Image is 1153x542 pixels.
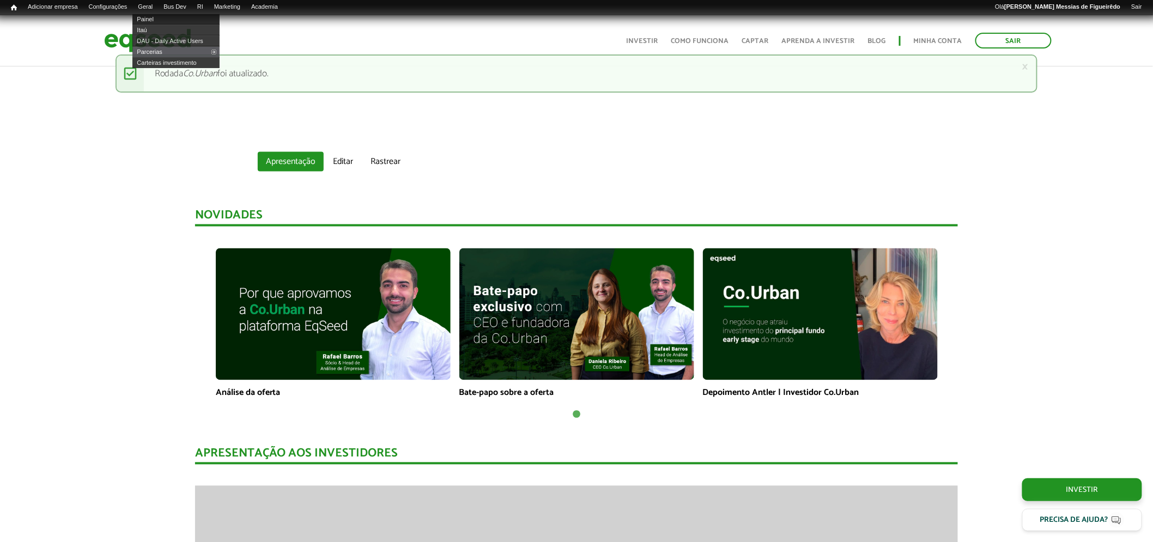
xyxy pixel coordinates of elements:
p: Análise da oferta [216,388,451,398]
div: Rodada foi atualizado. [116,54,1038,93]
img: maxresdefault.jpg [216,248,451,380]
a: Marketing [209,3,246,11]
div: Novidades [195,210,958,227]
a: Investir [627,38,658,45]
p: Bate-papo sobre a oferta [459,388,694,398]
p: Depoimento Antler | Investidor Co.Urban [703,388,938,398]
span: Início [11,4,17,11]
a: Blog [868,38,886,45]
button: 1 of 1 [571,410,582,421]
strong: [PERSON_NAME] Messias de Figueirêdo [1004,3,1120,10]
img: maxresdefault.jpg [703,248,938,380]
a: Olá[PERSON_NAME] Messias de Figueirêdo [990,3,1126,11]
a: Aprenda a investir [782,38,855,45]
a: Como funciona [671,38,729,45]
a: Configurações [83,3,133,11]
a: RI [192,3,209,11]
a: Investir [1022,478,1142,501]
a: Editar [325,152,361,172]
img: maxresdefault.jpg [459,248,694,380]
a: Geral [132,3,158,11]
a: Bus Dev [158,3,192,11]
img: EqSeed [104,26,191,55]
a: Sair [975,33,1052,48]
a: Painel [132,14,220,25]
a: Apresentação [258,152,324,172]
a: Minha conta [914,38,962,45]
a: Adicionar empresa [22,3,83,11]
a: × [1022,61,1028,72]
div: Apresentação aos investidores [195,448,958,465]
a: Início [5,3,22,13]
a: Rastrear [362,152,409,172]
em: Co.Urban [184,66,218,81]
a: Academia [246,3,283,11]
a: Sair [1126,3,1148,11]
a: Captar [742,38,769,45]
